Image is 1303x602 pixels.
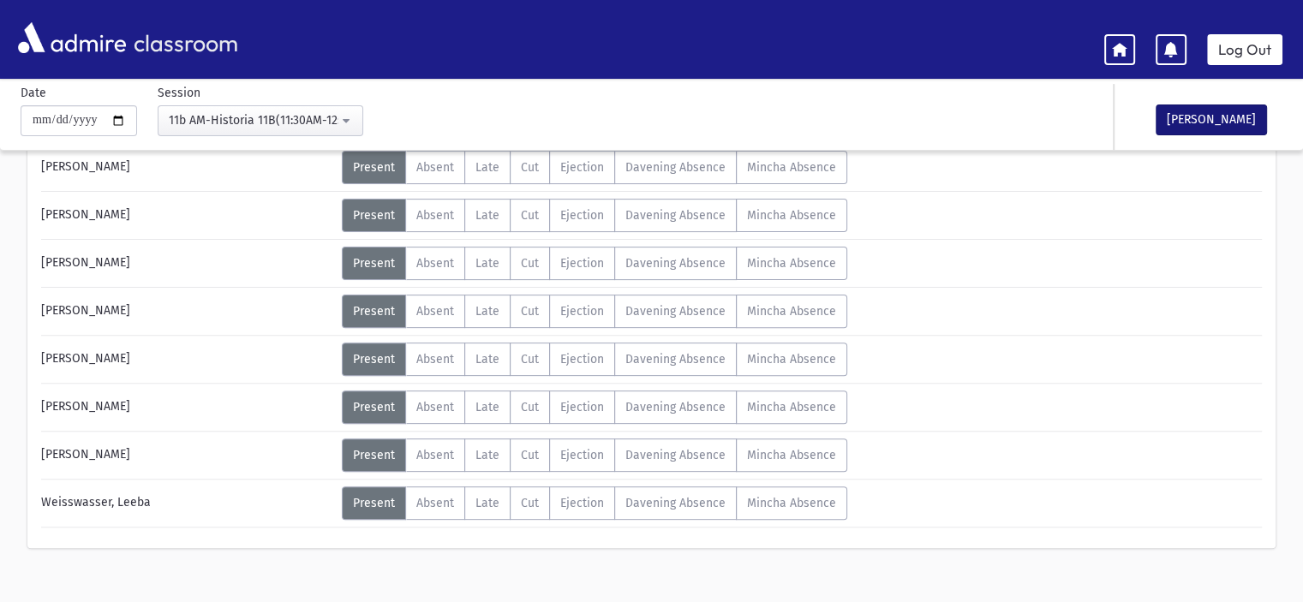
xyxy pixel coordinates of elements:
[353,448,395,462] span: Present
[353,160,395,175] span: Present
[14,18,130,57] img: AdmirePro
[475,256,499,271] span: Late
[33,247,342,280] div: [PERSON_NAME]
[560,448,604,462] span: Ejection
[521,352,539,367] span: Cut
[560,400,604,414] span: Ejection
[521,496,539,510] span: Cut
[158,105,363,136] button: 11b AM-Historia 11B(11:30AM-12:14PM)
[521,448,539,462] span: Cut
[521,304,539,319] span: Cut
[169,111,338,129] div: 11b AM-Historia 11B(11:30AM-12:14PM)
[475,304,499,319] span: Late
[475,160,499,175] span: Late
[475,352,499,367] span: Late
[416,256,454,271] span: Absent
[342,295,847,328] div: AttTypes
[747,160,836,175] span: Mincha Absence
[33,151,342,184] div: [PERSON_NAME]
[625,256,726,271] span: Davening Absence
[130,15,238,61] span: classroom
[521,400,539,414] span: Cut
[33,343,342,376] div: [PERSON_NAME]
[747,352,836,367] span: Mincha Absence
[625,208,726,223] span: Davening Absence
[1207,34,1282,65] a: Log Out
[625,400,726,414] span: Davening Absence
[342,486,847,520] div: AttTypes
[33,486,342,520] div: Weisswasser, Leeba
[353,400,395,414] span: Present
[475,400,499,414] span: Late
[416,400,454,414] span: Absent
[521,256,539,271] span: Cut
[342,343,847,376] div: AttTypes
[625,496,726,510] span: Davening Absence
[475,496,499,510] span: Late
[342,199,847,232] div: AttTypes
[625,352,726,367] span: Davening Absence
[416,448,454,462] span: Absent
[625,304,726,319] span: Davening Absence
[33,438,342,472] div: [PERSON_NAME]
[416,496,454,510] span: Absent
[1156,104,1267,135] button: [PERSON_NAME]
[560,304,604,319] span: Ejection
[560,208,604,223] span: Ejection
[521,160,539,175] span: Cut
[342,151,847,184] div: AttTypes
[416,160,454,175] span: Absent
[560,160,604,175] span: Ejection
[353,256,395,271] span: Present
[625,448,726,462] span: Davening Absence
[353,496,395,510] span: Present
[560,256,604,271] span: Ejection
[342,438,847,472] div: AttTypes
[747,400,836,414] span: Mincha Absence
[353,352,395,367] span: Present
[747,448,836,462] span: Mincha Absence
[521,208,539,223] span: Cut
[747,208,836,223] span: Mincha Absence
[353,304,395,319] span: Present
[33,390,342,424] div: [PERSON_NAME]
[342,390,847,424] div: AttTypes
[416,352,454,367] span: Absent
[33,295,342,328] div: [PERSON_NAME]
[560,352,604,367] span: Ejection
[625,160,726,175] span: Davening Absence
[747,496,836,510] span: Mincha Absence
[158,84,200,102] label: Session
[416,208,454,223] span: Absent
[353,208,395,223] span: Present
[416,304,454,319] span: Absent
[21,84,46,102] label: Date
[342,247,847,280] div: AttTypes
[475,208,499,223] span: Late
[747,256,836,271] span: Mincha Absence
[33,199,342,232] div: [PERSON_NAME]
[475,448,499,462] span: Late
[747,304,836,319] span: Mincha Absence
[560,496,604,510] span: Ejection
